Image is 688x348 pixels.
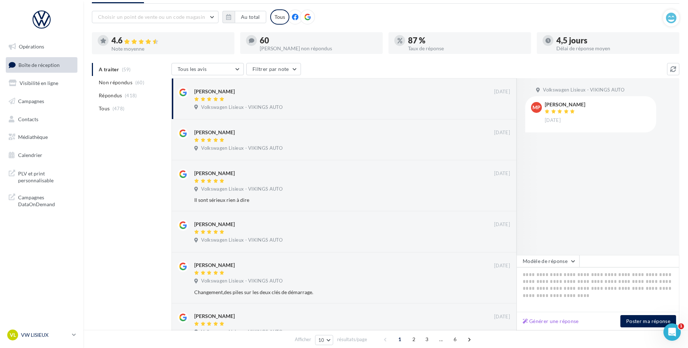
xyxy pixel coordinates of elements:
span: Campagnes DataOnDemand [18,192,75,208]
span: [DATE] [494,130,510,136]
button: Modèle de réponse [517,255,579,267]
div: Changement,des piles sur les deux clés de démarrage. [194,289,463,296]
span: Volkswagen Lisieux - VIKINGS AUTO [201,278,283,284]
div: [PERSON_NAME] [194,262,235,269]
span: [DATE] [494,263,510,269]
span: Opérations [19,43,44,50]
span: 3 [421,334,433,345]
span: 1 [678,323,684,329]
span: 6 [449,334,461,345]
span: Choisir un point de vente ou un code magasin [98,14,205,20]
span: Tous [99,105,110,112]
span: ... [435,334,447,345]
span: Volkswagen Lisieux - VIKINGS AUTO [201,237,283,243]
span: (478) [112,106,125,111]
a: Boîte de réception [4,57,79,73]
div: 4,5 jours [556,37,674,44]
span: Médiathèque [18,134,48,140]
p: VW LISIEUX [21,331,69,339]
span: 1 [394,334,405,345]
iframe: Intercom live chat [663,323,681,341]
span: MP [532,104,540,111]
div: [PERSON_NAME] [194,313,235,320]
span: VL [10,331,16,339]
div: Il sont sérieux rien à dire [194,196,463,204]
div: [PERSON_NAME] [194,129,235,136]
span: Volkswagen Lisieux - VIKINGS AUTO [201,104,283,111]
span: (418) [125,93,137,98]
div: Note moyenne [111,46,229,51]
button: 10 [315,335,334,345]
div: Délai de réponse moyen [556,46,674,51]
span: Volkswagen Lisieux - VIKINGS AUTO [201,329,283,335]
span: Volkswagen Lisieux - VIKINGS AUTO [201,186,283,192]
a: Calendrier [4,148,79,163]
span: [DATE] [494,89,510,95]
div: 60 [260,37,377,44]
span: Contacts [18,116,38,122]
a: Campagnes DataOnDemand [4,190,79,211]
button: Au total [222,11,266,23]
span: [DATE] [494,221,510,228]
a: VL VW LISIEUX [6,328,77,342]
span: Tous les avis [178,66,207,72]
span: [DATE] [545,117,561,124]
button: Générer une réponse [520,317,582,326]
span: Non répondus [99,79,132,86]
span: [DATE] [494,170,510,177]
div: 87 % [408,37,525,44]
a: Opérations [4,39,79,54]
span: [DATE] [494,314,510,320]
span: Boîte de réception [18,61,60,68]
span: Visibilité en ligne [20,80,58,86]
div: [PERSON_NAME] [194,170,235,177]
button: Au total [235,11,266,23]
button: Poster ma réponse [620,315,676,327]
a: PLV et print personnalisable [4,166,79,187]
span: 2 [408,334,420,345]
button: Filtrer par note [246,63,301,75]
a: Campagnes [4,94,79,109]
div: Tous [270,9,289,25]
div: [PERSON_NAME] [194,221,235,228]
span: Volkswagen Lisieux - VIKINGS AUTO [201,145,283,152]
a: Médiathèque [4,130,79,145]
span: Campagnes [18,98,44,104]
a: Visibilité en ligne [4,76,79,91]
div: 4.6 [111,37,229,45]
span: Afficher [295,336,311,343]
div: [PERSON_NAME] [545,102,585,107]
span: Calendrier [18,152,42,158]
div: [PERSON_NAME] [194,88,235,95]
span: Volkswagen Lisieux - VIKINGS AUTO [543,87,624,93]
span: Répondus [99,92,122,99]
button: Choisir un point de vente ou un code magasin [92,11,218,23]
div: [PERSON_NAME] non répondus [260,46,377,51]
button: Tous les avis [171,63,244,75]
span: 10 [318,337,324,343]
div: Taux de réponse [408,46,525,51]
span: résultats/page [337,336,367,343]
span: (60) [135,80,144,85]
a: Contacts [4,112,79,127]
span: PLV et print personnalisable [18,169,75,184]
